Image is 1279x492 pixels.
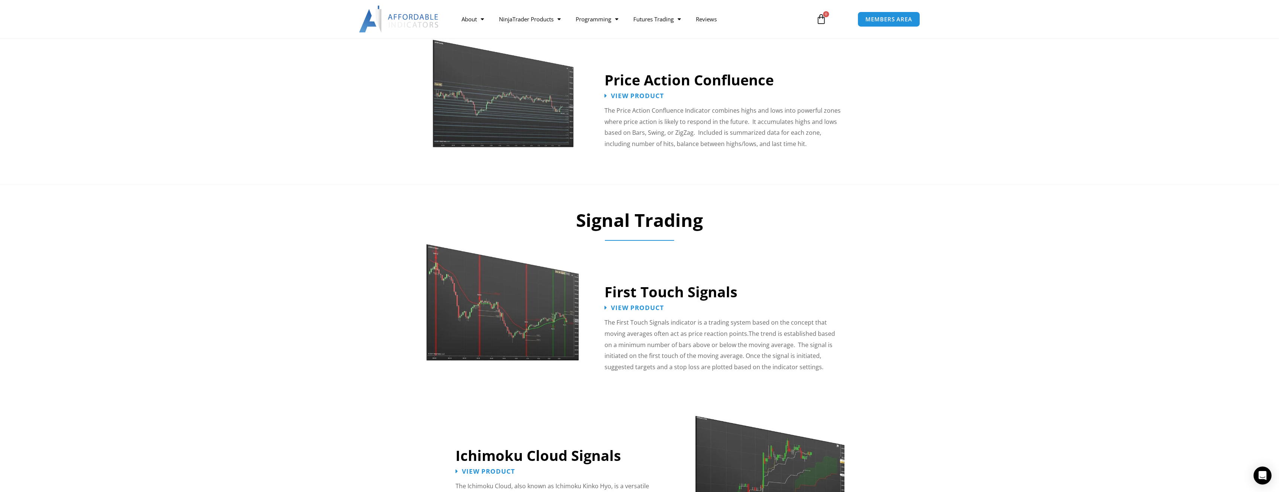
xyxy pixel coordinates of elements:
span: View Product [462,468,515,474]
h2: Signal Trading [409,209,870,232]
a: View Product [605,92,664,99]
a: MEMBERS AREA [858,12,920,27]
a: View Product [605,304,664,311]
img: Price Action Confluence | Affordable Indicators – NinjaTrader [432,30,575,152]
span: 0 [823,11,829,17]
a: First Touch Signals [605,282,737,301]
p: The Price Action Confluence Indicator combines highs and lows into powerful zones where price act... [605,105,842,150]
img: LogoAI | Affordable Indicators – NinjaTrader [359,6,439,33]
a: Reviews [688,10,724,28]
p: The First Touch Signals indicator is a trading system based on the concept that moving averages o... [605,317,842,373]
img: First Touch Signals 1 | Affordable Indicators – NinjaTrader [426,228,580,361]
span: View Product [611,304,664,311]
a: About [454,10,491,28]
a: Ichimoku Cloud Signals [456,446,621,465]
span: View Product [611,92,664,99]
nav: Menu [454,10,807,28]
a: Programming [568,10,626,28]
a: Price Action Confluence [605,70,774,89]
a: View Product [456,468,515,474]
a: NinjaTrader Products [491,10,568,28]
div: Open Intercom Messenger [1254,467,1272,485]
a: 0 [805,8,838,30]
a: Futures Trading [626,10,688,28]
span: MEMBERS AREA [865,16,912,22]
